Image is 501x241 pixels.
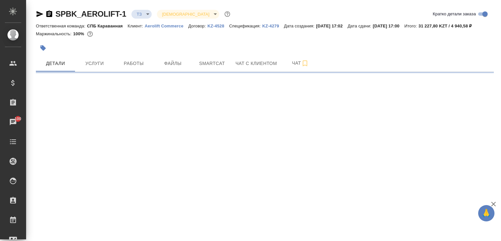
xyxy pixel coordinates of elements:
p: KZ-4279 [262,24,284,28]
span: Работы [118,59,149,68]
button: Добавить тэг [36,41,50,55]
p: Итого: [404,24,418,28]
button: ТЗ [135,11,144,17]
span: 100 [11,116,25,122]
p: [DATE] 17:00 [373,24,404,28]
p: Клиент: [128,24,144,28]
button: Скопировать ссылку [45,10,53,18]
p: Ответственная команда: [36,24,87,28]
span: Файлы [157,59,189,68]
span: Услуги [79,59,110,68]
span: Кратко детали заказа [433,11,476,17]
span: Smartcat [196,59,228,68]
span: 🙏 [481,206,492,220]
span: Детали [40,59,71,68]
button: Доп статусы указывают на важность/срочность заказа [223,10,232,18]
p: Договор: [188,24,207,28]
p: СПБ Караванная [87,24,128,28]
p: KZ-4528 [207,24,229,28]
a: 100 [2,114,24,130]
div: ТЗ [131,10,152,19]
div: ТЗ [157,10,219,19]
p: Дата создания: [284,24,316,28]
span: Чат с клиентом [235,59,277,68]
a: KZ-4279 [262,23,284,28]
p: [DATE] 17:02 [316,24,348,28]
p: Дата сдачи: [348,24,373,28]
button: Скопировать ссылку для ЯМессенджера [36,10,44,18]
p: Спецификация: [229,24,262,28]
button: 0.00 RUB; [86,30,94,38]
p: 100% [73,31,86,36]
button: 🙏 [478,205,494,221]
p: 31 227,80 KZT / 4 940,58 ₽ [418,24,477,28]
p: Маржинальность: [36,31,73,36]
svg: Подписаться [301,59,309,67]
span: Чат [285,59,316,67]
p: Aerolift Commerce [145,24,189,28]
a: SPBK_AEROLIFT-1 [55,9,126,18]
a: KZ-4528 [207,23,229,28]
button: [DEMOGRAPHIC_DATA] [160,11,211,17]
a: Aerolift Commerce [145,23,189,28]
